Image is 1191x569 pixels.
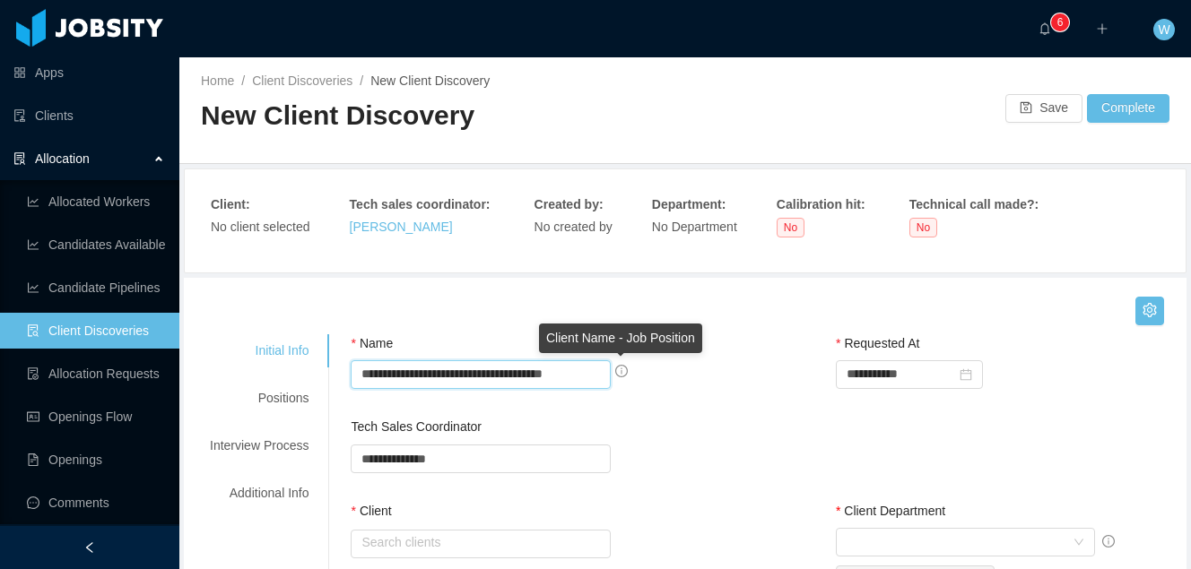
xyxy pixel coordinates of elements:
[1135,297,1164,325] button: icon: setting
[27,399,165,435] a: icon: idcardOpenings Flow
[241,73,245,88] span: /
[960,368,972,381] i: icon: calendar
[27,270,165,306] a: icon: line-chartCandidate Pipelines
[652,220,737,234] span: No Department
[350,220,453,234] a: [PERSON_NAME]
[909,218,937,237] span: No
[13,98,165,134] a: icon: auditClients
[535,220,613,234] span: No created by
[188,477,330,510] div: Additional Info
[370,73,490,88] span: New Client Discovery
[1158,19,1169,40] span: W
[27,442,165,478] a: icon: file-textOpenings
[351,360,611,389] input: Name
[1057,13,1064,31] p: 6
[201,73,234,88] a: Home
[27,313,165,349] a: icon: file-searchClient Discoveries
[615,365,628,377] span: info-circle
[351,419,482,434] label: Tech Sales Coordinator
[836,336,920,350] label: Requested At
[1039,22,1051,35] i: icon: bell
[360,73,363,88] span: /
[13,152,26,165] i: icon: solution
[27,485,165,521] a: icon: messageComments
[1096,22,1108,35] i: icon: plus
[211,197,250,211] strong: Client :
[27,227,165,263] a: icon: line-chartCandidates Available
[1087,94,1169,123] button: Complete
[844,504,945,518] span: Client Department
[777,218,804,237] span: No
[35,151,90,166] span: Allocation
[252,73,352,88] a: Client Discoveries
[1005,94,1082,123] button: icon: saveSave
[1051,13,1069,31] sup: 6
[201,100,474,130] span: New Client Discovery
[27,184,165,220] a: icon: line-chartAllocated Workers
[27,356,165,392] a: icon: file-doneAllocation Requests
[188,334,330,367] div: Initial Info
[909,197,1039,211] strong: Technical call made? :
[211,220,310,234] span: No client selected
[535,197,604,211] strong: Created by :
[351,504,391,518] label: Client
[777,197,865,211] strong: Calibration hit :
[351,336,393,350] label: Name
[350,197,491,211] strong: Tech sales coordinator :
[13,55,165,91] a: icon: appstoreApps
[188,429,330,462] div: Interview Process
[188,382,330,415] div: Positions
[652,197,726,211] strong: Department :
[1102,535,1115,547] span: info-circle
[539,323,702,353] div: Client Name - Job Position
